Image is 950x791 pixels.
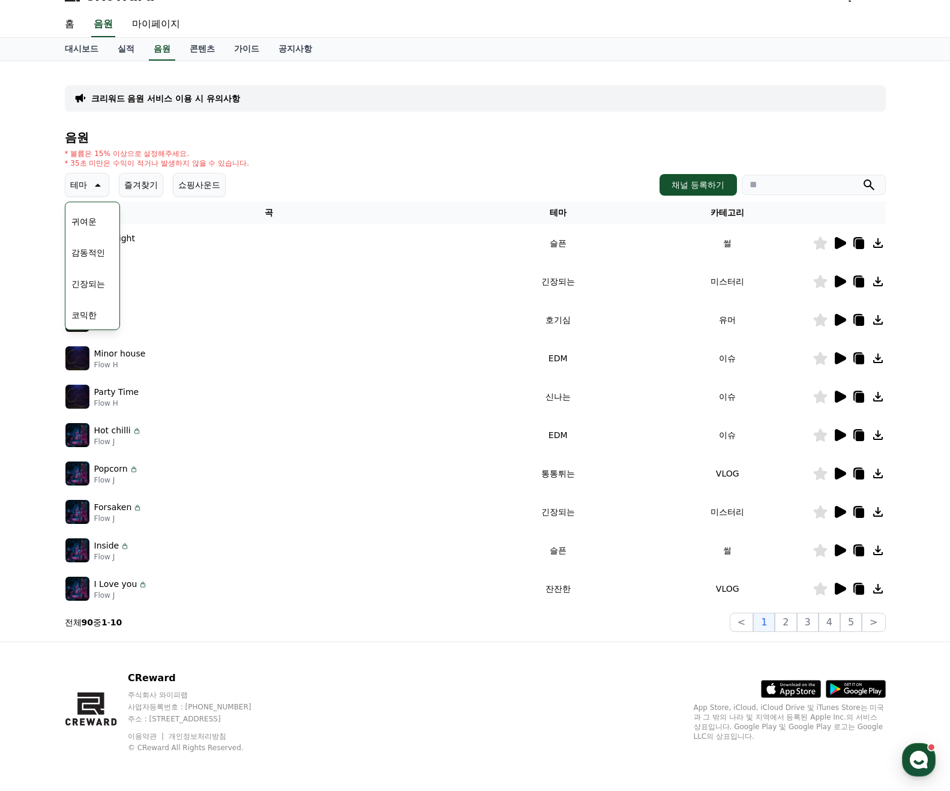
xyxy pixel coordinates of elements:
[473,224,643,262] td: 슬픈
[269,38,322,61] a: 공지사항
[643,262,813,301] td: 미스터리
[65,577,89,601] img: music
[169,732,226,741] a: 개인정보처리방침
[643,301,813,339] td: 유머
[55,12,84,37] a: 홈
[173,173,226,197] button: 쇼핑사운드
[67,208,101,235] button: 귀여운
[94,501,132,514] p: Forsaken
[94,514,143,523] p: Flow J
[840,613,862,632] button: 5
[730,613,753,632] button: <
[65,158,250,168] p: * 35초 미만은 수익이 적거나 발생하지 않을 수 있습니다.
[643,339,813,377] td: 이슈
[128,732,166,741] a: 이용약관
[94,437,142,447] p: Flow J
[819,613,840,632] button: 4
[55,38,108,61] a: 대시보드
[473,416,643,454] td: EDM
[38,399,45,408] span: 홈
[101,618,107,627] strong: 1
[473,531,643,570] td: 슬픈
[65,346,89,370] img: music
[128,702,274,712] p: 사업자등록번호 : [PHONE_NUMBER]
[643,493,813,531] td: 미스터리
[67,271,110,297] button: 긴장되는
[94,360,146,370] p: Flow H
[660,174,736,196] button: 채널 등록하기
[473,262,643,301] td: 긴장되는
[67,239,110,266] button: 감동적인
[94,463,128,475] p: Popcorn
[473,301,643,339] td: 호기심
[473,202,643,224] th: 테마
[94,475,139,485] p: Flow J
[643,202,813,224] th: 카테고리
[94,347,146,360] p: Minor house
[94,386,139,399] p: Party Time
[797,613,819,632] button: 3
[185,399,200,408] span: 설정
[753,613,775,632] button: 1
[155,380,230,411] a: 설정
[224,38,269,61] a: 가이드
[180,38,224,61] a: 콘텐츠
[94,399,139,408] p: Flow H
[862,613,885,632] button: >
[110,399,124,409] span: 대화
[65,538,89,562] img: music
[91,92,240,104] a: 크리워드 음원 서비스 이용 시 유의사항
[128,671,274,685] p: CReward
[91,12,115,37] a: 음원
[94,578,137,591] p: I Love you
[65,202,473,224] th: 곡
[94,552,130,562] p: Flow J
[108,38,144,61] a: 실적
[67,302,101,328] button: 코믹한
[4,380,79,411] a: 홈
[643,416,813,454] td: 이슈
[65,385,89,409] img: music
[473,377,643,416] td: 신나는
[643,224,813,262] td: 썰
[473,454,643,493] td: 통통튀는
[149,38,175,61] a: 음원
[473,570,643,608] td: 잔잔한
[82,618,93,627] strong: 90
[65,462,89,486] img: music
[643,454,813,493] td: VLOG
[128,743,274,753] p: © CReward All Rights Reserved.
[473,339,643,377] td: EDM
[94,424,131,437] p: Hot chilli
[119,173,163,197] button: 즐겨찾기
[65,423,89,447] img: music
[65,173,109,197] button: 테마
[94,540,119,552] p: Inside
[473,493,643,531] td: 긴장되는
[128,690,274,700] p: 주식회사 와이피랩
[79,380,155,411] a: 대화
[94,232,135,245] p: Sad Night
[110,618,122,627] strong: 10
[775,613,796,632] button: 2
[65,616,122,628] p: 전체 중 -
[128,714,274,724] p: 주소 : [STREET_ADDRESS]
[643,377,813,416] td: 이슈
[70,176,87,193] p: 테마
[65,131,886,144] h4: 음원
[643,531,813,570] td: 썰
[643,570,813,608] td: VLOG
[65,500,89,524] img: music
[122,12,190,37] a: 마이페이지
[65,149,250,158] p: * 볼륨은 15% 이상으로 설정해주세요.
[694,703,886,741] p: App Store, iCloud, iCloud Drive 및 iTunes Store는 미국과 그 밖의 나라 및 지역에서 등록된 Apple Inc.의 서비스 상표입니다. Goo...
[94,591,148,600] p: Flow J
